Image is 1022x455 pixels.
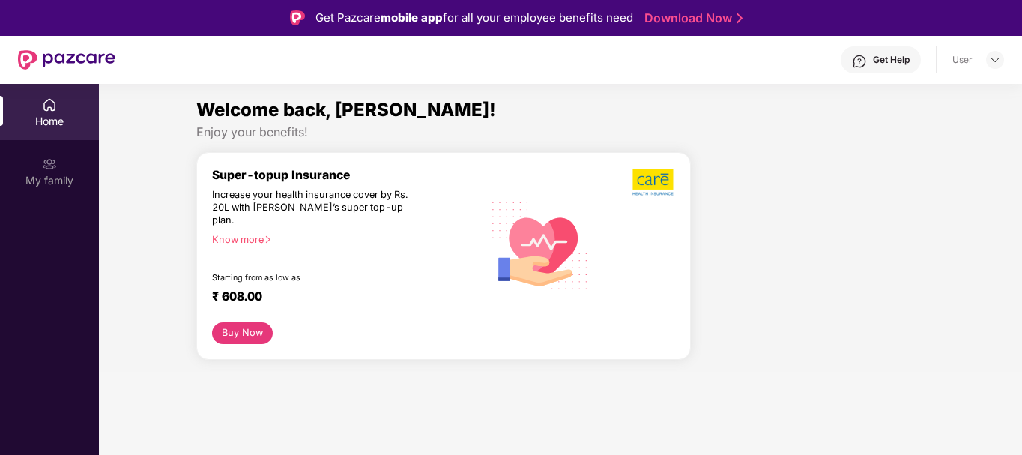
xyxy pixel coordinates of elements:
span: right [264,235,272,244]
div: Get Pazcare for all your employee benefits need [315,9,633,27]
div: ₹ 608.00 [212,289,468,307]
img: svg+xml;base64,PHN2ZyBpZD0iRHJvcGRvd24tMzJ4MzIiIHhtbG5zPSJodHRwOi8vd3d3LnczLm9yZy8yMDAwL3N2ZyIgd2... [989,54,1001,66]
img: b5dec4f62d2307b9de63beb79f102df3.png [632,168,675,196]
img: svg+xml;base64,PHN2ZyBpZD0iSGVscC0zMngzMiIgeG1sbnM9Imh0dHA6Ly93d3cudzMub3JnLzIwMDAvc3ZnIiB3aWR0aD... [852,54,867,69]
img: New Pazcare Logo [18,50,115,70]
div: Increase your health insurance cover by Rs. 20L with [PERSON_NAME]’s super top-up plan. [212,189,417,227]
div: Starting from as low as [212,273,419,283]
span: Welcome back, [PERSON_NAME]! [196,99,496,121]
button: Buy Now [212,322,273,344]
div: Get Help [873,54,910,66]
img: Stroke [737,10,743,26]
div: Super-topup Insurance [212,168,483,182]
img: svg+xml;base64,PHN2ZyBpZD0iSG9tZSIgeG1sbnM9Imh0dHA6Ly93d3cudzMub3JnLzIwMDAvc3ZnIiB3aWR0aD0iMjAiIG... [42,97,57,112]
img: svg+xml;base64,PHN2ZyB3aWR0aD0iMjAiIGhlaWdodD0iMjAiIHZpZXdCb3g9IjAgMCAyMCAyMCIgZmlsbD0ibm9uZSIgeG... [42,157,57,172]
img: Logo [290,10,305,25]
div: Enjoy your benefits! [196,124,925,140]
img: svg+xml;base64,PHN2ZyB4bWxucz0iaHR0cDovL3d3dy53My5vcmcvMjAwMC9zdmciIHhtbG5zOnhsaW5rPSJodHRwOi8vd3... [483,186,599,304]
div: Know more [212,234,474,244]
a: Download Now [644,10,738,26]
div: User [952,54,973,66]
strong: mobile app [381,10,443,25]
